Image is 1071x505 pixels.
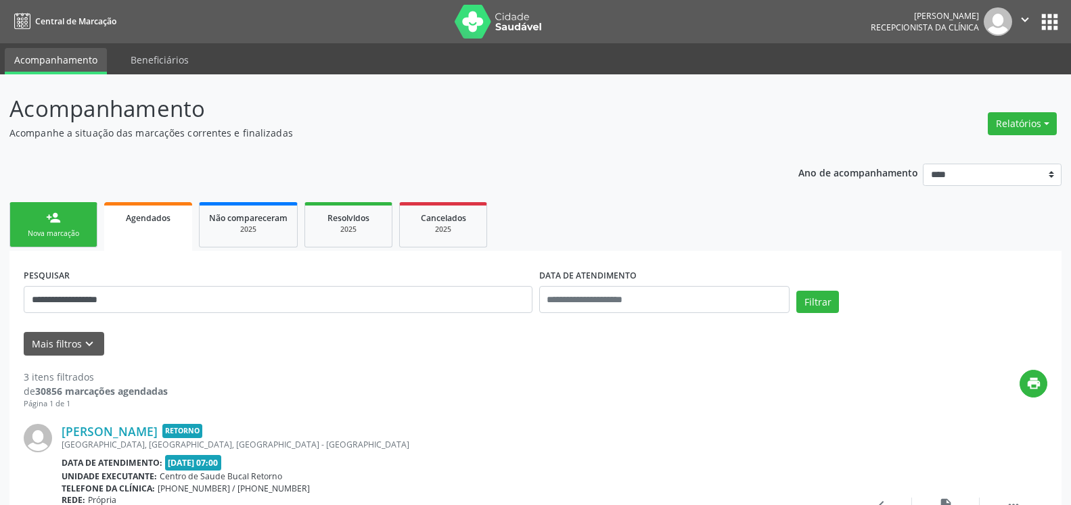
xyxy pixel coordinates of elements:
div: 2025 [409,224,477,235]
div: person_add [46,210,61,225]
img: img [24,424,52,452]
b: Unidade executante: [62,471,157,482]
p: Acompanhamento [9,92,746,126]
p: Acompanhe a situação das marcações correntes e finalizadas [9,126,746,140]
span: Resolvidos [327,212,369,224]
span: [PHONE_NUMBER] / [PHONE_NUMBER] [158,483,310,494]
a: Central de Marcação [9,10,116,32]
span: Não compareceram [209,212,288,224]
span: Cancelados [421,212,466,224]
div: 3 itens filtrados [24,370,168,384]
b: Telefone da clínica: [62,483,155,494]
span: Agendados [126,212,170,224]
button: print [1020,370,1047,398]
div: [PERSON_NAME] [871,10,979,22]
label: DATA DE ATENDIMENTO [539,265,637,286]
strong: 30856 marcações agendadas [35,385,168,398]
div: [GEOGRAPHIC_DATA], [GEOGRAPHIC_DATA], [GEOGRAPHIC_DATA] - [GEOGRAPHIC_DATA] [62,439,844,450]
button:  [1012,7,1038,36]
img: img [984,7,1012,36]
a: Acompanhamento [5,48,107,74]
span: Central de Marcação [35,16,116,27]
i:  [1018,12,1032,27]
a: Beneficiários [121,48,198,72]
button: Filtrar [796,291,839,314]
span: Recepcionista da clínica [871,22,979,33]
i: print [1026,376,1041,391]
b: Data de atendimento: [62,457,162,468]
label: PESQUISAR [24,265,70,286]
span: [DATE] 07:00 [165,455,222,471]
div: 2025 [209,224,288,235]
a: [PERSON_NAME] [62,424,158,439]
div: 2025 [315,224,382,235]
div: de [24,384,168,398]
button: Mais filtroskeyboard_arrow_down [24,332,104,356]
div: Nova marcação [20,229,87,239]
span: Centro de Saude Bucal Retorno [160,471,282,482]
button: Relatórios [988,112,1057,135]
i: keyboard_arrow_down [82,337,97,352]
span: Retorno [162,424,202,438]
button: apps [1038,10,1062,34]
div: Página 1 de 1 [24,398,168,410]
p: Ano de acompanhamento [798,164,918,181]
